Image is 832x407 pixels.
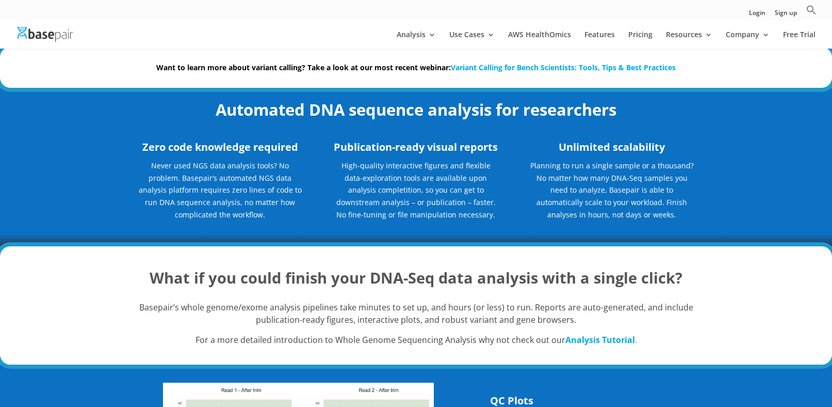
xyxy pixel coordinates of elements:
[806,5,817,21] a: Search Icon Link
[628,31,652,49] a: Pricing
[565,334,637,346] a: Analysis Tutorial.
[749,10,765,21] a: Login
[806,5,817,15] svg: Search
[783,31,815,49] a: Free Trial
[397,31,436,49] a: Analysis
[138,139,303,160] h3: Zero code knowledge required
[449,31,495,49] a: Use Cases
[529,160,694,221] p: Planning to run a single sample or a thousand? No matter how many DNA-Seq samples you need to ana...
[775,10,797,21] a: Sign up
[508,31,571,49] a: AWS HealthOmics
[726,31,770,49] a: Company
[333,160,498,221] p: High-quality interactive figures and flexible data-exploration tools are available upon analysis ...
[138,160,303,228] p: Never used NGS data analysis tools? No problem. Basepair’s automated NGS data analysis platform r...
[529,139,694,160] h3: Unlimited scalability
[584,31,615,49] a: Features
[138,302,695,335] p: Basepair’s whole genome/exome analysis pipelines take minutes to set up, and hours (or less) to r...
[780,355,820,395] iframe: Drift Widget Chat Controller
[565,334,635,346] strong: Analysis Tutorial
[451,62,676,72] a: Variant Calling for Bench Scientists: Tools, Tips & Best Practices
[156,62,676,72] strong: Want to learn more about variant calling? Take a look at our most recent webinar:
[666,31,712,49] a: Resources
[138,334,695,347] p: For a more detailed introduction to Whole Genome Sequencing Analysis why not check out our
[216,99,616,120] strong: Automated DNA sequence analysis for researchers
[333,139,498,160] h3: Publication-ready visual reports
[18,27,73,42] img: Basepair
[150,268,682,288] strong: What if you could finish your DNA-Seq data analysis with a single click?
